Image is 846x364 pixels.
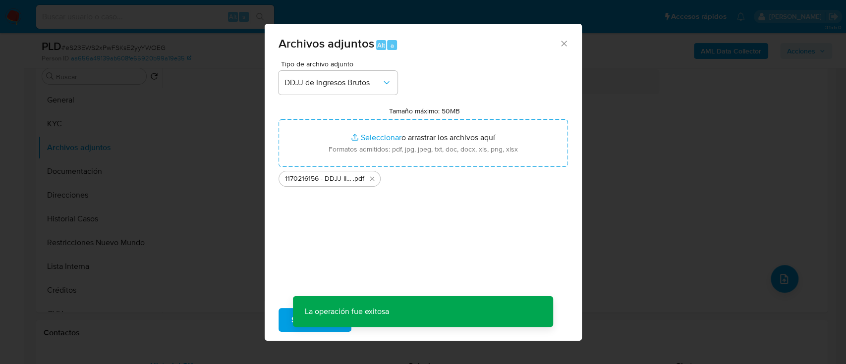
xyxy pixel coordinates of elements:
[353,174,364,184] span: .pdf
[279,71,397,95] button: DDJJ de Ingresos Brutos
[285,174,353,184] span: 1170216156 - DDJJ IIBB ene-abri25
[279,167,568,187] ul: Archivos seleccionados
[389,106,460,115] label: Tamaño máximo: 50MB
[291,309,338,331] span: Subir archivo
[293,296,401,327] p: La operación fue exitosa
[284,78,382,88] span: DDJJ de Ingresos Brutos
[281,60,400,67] span: Tipo de archivo adjunto
[366,173,378,185] button: Eliminar 1170216156 - DDJJ IIBB ene-abri25.pdf
[368,309,400,331] span: Cancelar
[279,35,374,52] span: Archivos adjuntos
[377,41,385,50] span: Alt
[391,41,394,50] span: a
[279,308,351,332] button: Subir archivo
[559,39,568,48] button: Cerrar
